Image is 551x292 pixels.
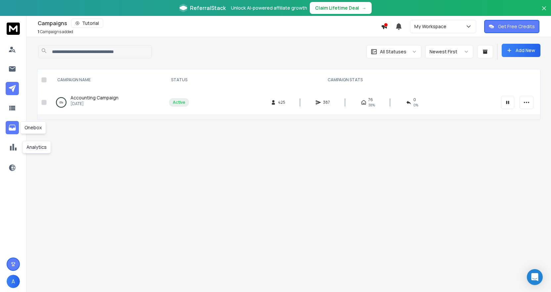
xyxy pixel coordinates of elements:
div: Analytics [22,141,51,153]
p: Get Free Credits [498,23,535,30]
span: 76 [368,97,373,102]
button: Tutorial [71,19,103,28]
p: 0 % [60,99,63,106]
th: CAMPAIGN NAME [49,69,165,90]
button: A [7,275,20,288]
th: CAMPAIGN STATS [193,69,497,90]
p: All Statuses [380,48,406,55]
p: Campaigns added [38,29,73,34]
span: 425 [278,100,285,105]
span: 38 % [368,102,375,108]
button: Get Free Credits [484,20,539,33]
span: → [362,5,366,11]
p: My Workspace [414,23,449,30]
span: 1 [38,29,39,34]
div: Campaigns [38,19,381,28]
div: Active [173,100,185,105]
button: Newest First [425,45,473,58]
span: 387 [323,100,330,105]
p: [DATE] [70,101,118,106]
span: ReferralStack [190,4,226,12]
div: Open Intercom Messenger [527,269,543,285]
p: Unlock AI-powered affiliate growth [231,5,307,11]
th: STATUS [165,69,193,90]
span: 0 % [413,102,418,108]
span: 0 [413,97,416,102]
td: 0%Accounting Campaign[DATE] [49,90,165,114]
div: Onebox [20,121,46,134]
button: Close banner [540,4,548,20]
button: Claim Lifetime Deal→ [310,2,372,14]
button: Add New [502,44,540,57]
a: Accounting Campaign [70,94,118,101]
